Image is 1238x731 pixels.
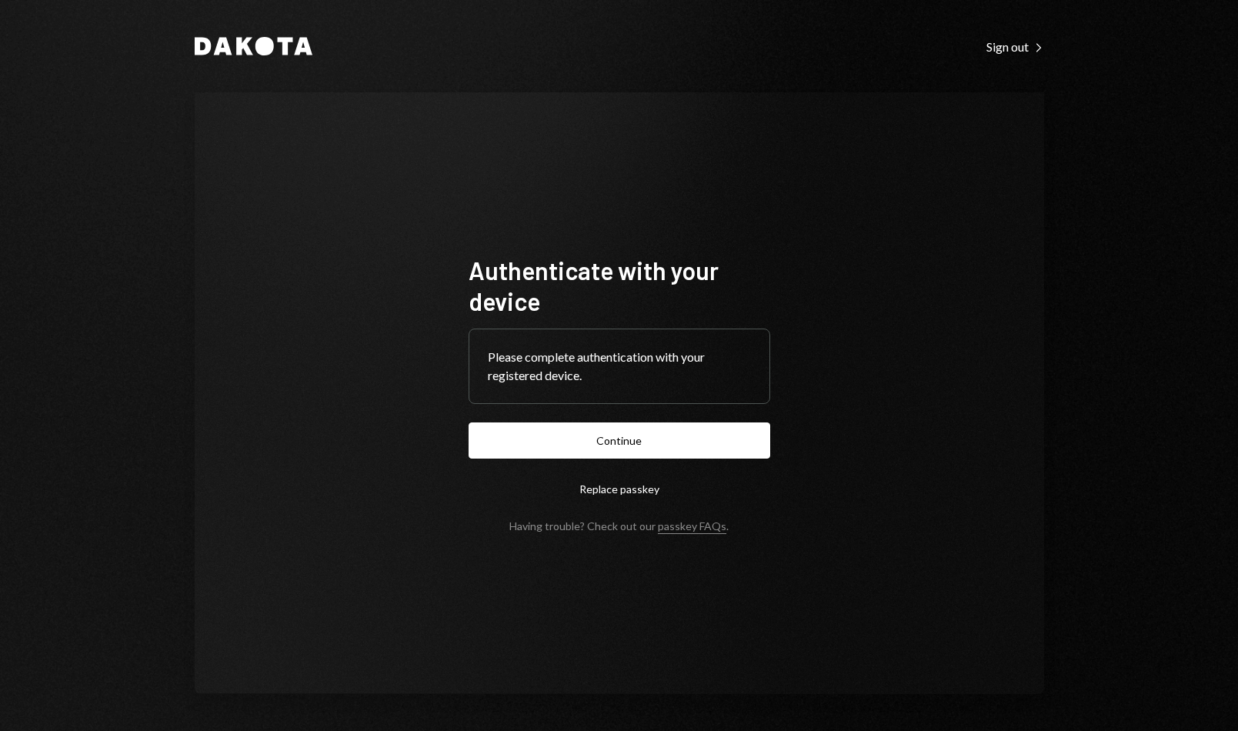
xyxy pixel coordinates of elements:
a: Sign out [986,38,1044,55]
div: Please complete authentication with your registered device. [488,348,751,385]
a: passkey FAQs [658,519,726,534]
h1: Authenticate with your device [469,255,770,316]
div: Sign out [986,39,1044,55]
button: Continue [469,422,770,459]
div: Having trouble? Check out our . [509,519,729,532]
button: Replace passkey [469,471,770,507]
